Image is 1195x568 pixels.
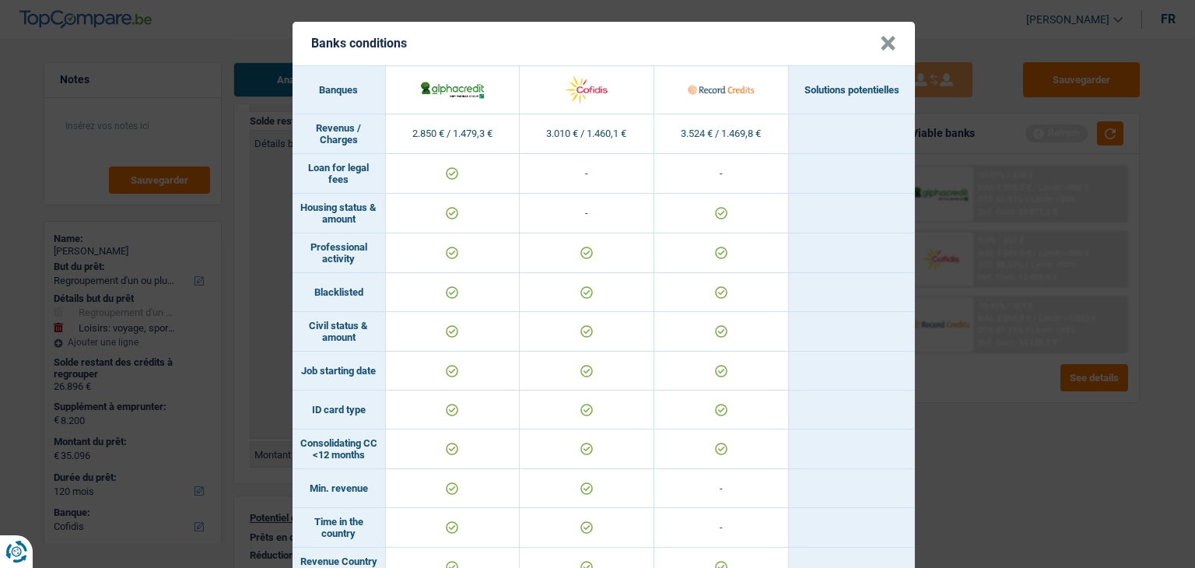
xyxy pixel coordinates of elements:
[293,352,386,391] td: Job starting date
[386,114,520,154] td: 2.850 € / 1.479,3 €
[654,114,789,154] td: 3.524 € / 1.469,8 €
[293,273,386,312] td: Blacklisted
[293,430,386,469] td: Consolidating CC <12 months
[293,469,386,508] td: Min. revenue
[293,312,386,352] td: Civil status & amount
[293,66,386,114] th: Banques
[654,154,789,194] td: -
[654,469,789,508] td: -
[553,73,619,107] img: Cofidis
[654,508,789,548] td: -
[311,36,407,51] h5: Banks conditions
[293,391,386,430] td: ID card type
[293,194,386,233] td: Housing status & amount
[293,114,386,154] td: Revenus / Charges
[880,36,896,51] button: Close
[688,73,754,107] img: Record Credits
[520,154,654,194] td: -
[293,233,386,273] td: Professional activity
[419,79,485,100] img: AlphaCredit
[520,194,654,233] td: -
[520,114,654,154] td: 3.010 € / 1.460,1 €
[293,508,386,548] td: Time in the country
[789,66,915,114] th: Solutions potentielles
[293,154,386,194] td: Loan for legal fees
